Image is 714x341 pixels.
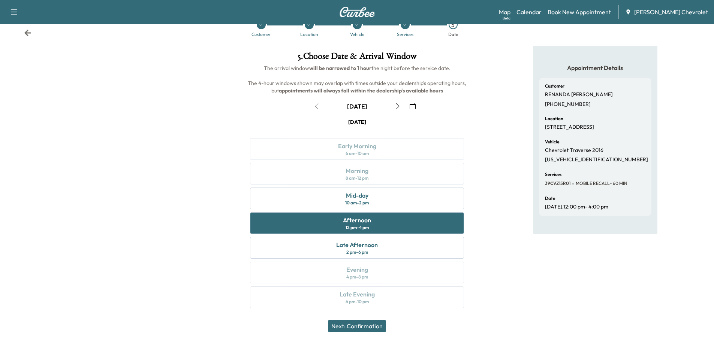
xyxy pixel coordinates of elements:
div: Mid-day [346,191,368,200]
div: Afternoon [343,216,371,225]
div: 10 am - 2 pm [345,200,369,206]
h6: Location [545,116,563,121]
a: MapBeta [499,7,510,16]
h6: Date [545,196,555,201]
p: [STREET_ADDRESS] [545,124,594,131]
div: 2 pm - 6 pm [346,249,368,255]
div: [DATE] [348,118,366,126]
div: Customer [251,32,271,37]
div: Services [397,32,413,37]
div: Back [24,29,31,37]
h6: Vehicle [545,140,559,144]
h1: 5 . Choose Date & Arrival Window [244,52,470,64]
div: [DATE] [347,102,367,110]
div: Beta [503,15,510,21]
button: Next: Confirmation [328,320,386,332]
div: Late Afternoon [336,240,378,249]
div: Date [448,32,458,37]
p: [PHONE_NUMBER] [545,101,591,108]
h6: Customer [545,84,564,88]
span: 39CVZ15R01 [545,180,570,186]
h6: Services [545,172,561,177]
h5: Appointment Details [539,64,651,72]
div: Location [300,32,318,37]
div: 12 pm - 4 pm [346,225,369,231]
span: MOBILE RECALL- 60 MIN [574,180,627,186]
p: Chevrolet Traverse 2016 [545,147,603,154]
img: Curbee Logo [339,7,375,17]
div: Vehicle [350,32,364,37]
span: - [570,180,574,187]
p: RENANDA [PERSON_NAME] [545,91,613,98]
a: Calendar [516,7,542,16]
span: [PERSON_NAME] Chevrolet [634,7,708,16]
div: 5 [449,20,458,29]
a: Book New Appointment [548,7,611,16]
b: will be narrowed to 1 hour [309,65,371,71]
p: [US_VEHICLE_IDENTIFICATION_NUMBER] [545,156,648,163]
b: appointments will always fall within the dealership's available hours [279,87,443,94]
span: The arrival window the night before the service date. The 4-hour windows shown may overlap with t... [248,65,467,94]
p: [DATE] , 12:00 pm - 4:00 pm [545,204,608,210]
